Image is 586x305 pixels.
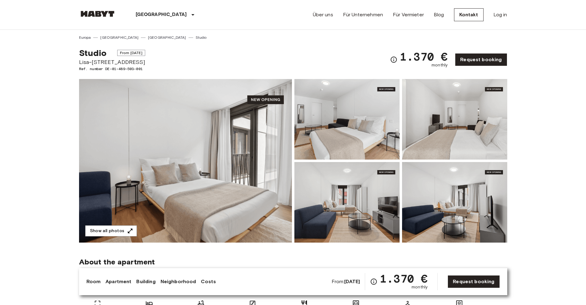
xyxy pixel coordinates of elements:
[493,11,507,18] a: Log in
[106,278,131,285] a: Apartment
[402,79,507,160] img: Picture of unit DE-01-489-503-001
[434,11,444,18] a: Blog
[343,11,383,18] a: Für Unternehmen
[294,79,400,160] img: Picture of unit DE-01-489-503-001
[79,257,155,267] span: About the apartment
[393,11,424,18] a: Für Vermieter
[85,225,137,237] button: Show all photos
[86,278,101,285] a: Room
[455,53,507,66] a: Request booking
[412,284,428,290] span: monthly
[432,62,448,68] span: monthly
[402,162,507,243] img: Picture of unit DE-01-489-503-001
[370,278,377,285] svg: Check cost overview for full price breakdown. Please note that discounts apply to new joiners onl...
[332,278,360,285] span: From:
[79,35,91,40] a: Europa
[400,51,448,62] span: 1.370 €
[117,50,145,56] span: From [DATE]
[161,278,196,285] a: Neighborhood
[380,273,428,284] span: 1.370 €
[313,11,333,18] a: Über uns
[79,79,292,243] img: Marketing picture of unit DE-01-489-503-001
[79,58,145,66] span: Lisa-[STREET_ADDRESS]
[79,11,116,17] img: Habyt
[79,66,145,72] span: Ref. number DE-01-489-503-001
[100,35,138,40] a: [GEOGRAPHIC_DATA]
[136,278,155,285] a: Building
[344,279,360,284] b: [DATE]
[448,275,500,288] a: Request booking
[79,48,107,58] span: Studio
[136,11,187,18] p: [GEOGRAPHIC_DATA]
[294,162,400,243] img: Picture of unit DE-01-489-503-001
[201,278,216,285] a: Costs
[196,35,207,40] a: Studio
[454,8,484,21] a: Kontakt
[390,56,397,63] svg: Check cost overview for full price breakdown. Please note that discounts apply to new joiners onl...
[148,35,186,40] a: [GEOGRAPHIC_DATA]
